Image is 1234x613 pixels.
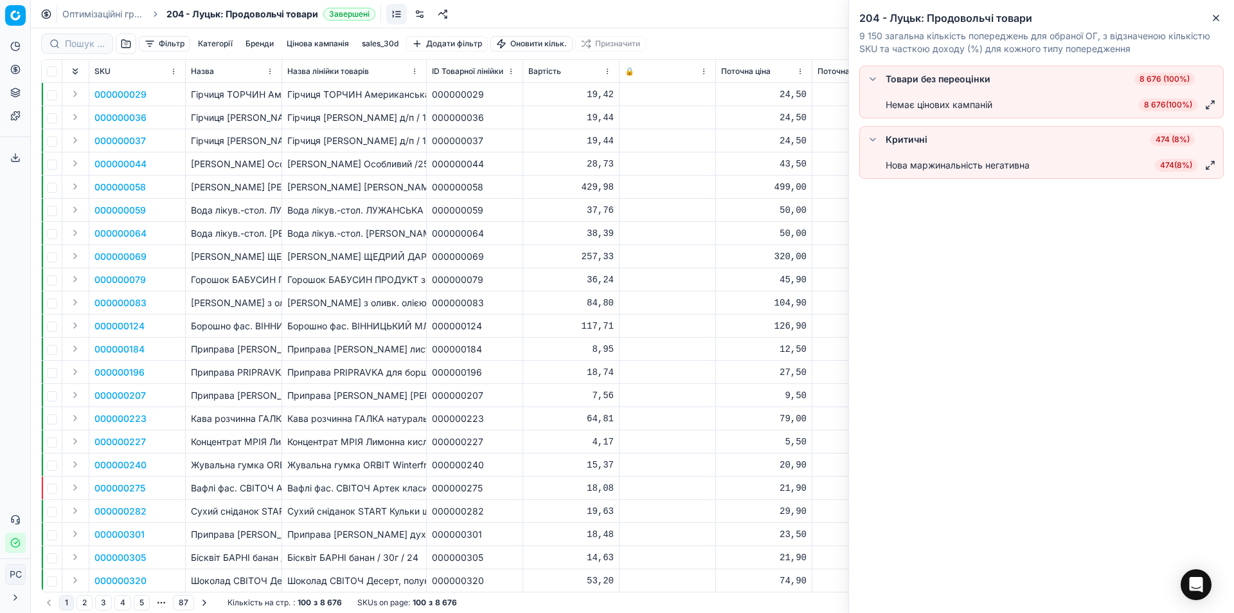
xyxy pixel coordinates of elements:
div: 000000320 [432,574,517,587]
div: 000000227 [432,435,517,448]
div: 31,50 [818,158,903,170]
div: 000000124 [432,320,517,333]
button: Додати фільтр [406,36,488,51]
p: Кава розчинна ГАЛКА натуральна ж/б / 50г [191,412,276,425]
div: 50,00 [721,204,807,217]
div: 5,50 [721,435,807,448]
p: Гірчиця [PERSON_NAME] д/п / 130г / 48 [191,111,276,124]
button: Цінова кампанія [282,36,354,51]
span: SKUs on page : [357,598,410,608]
p: [PERSON_NAME] [PERSON_NAME] Золота раф / 5л / 3 [191,181,276,194]
button: sales_30d [357,36,404,51]
button: Expand [67,503,83,518]
div: 000000240 [432,459,517,471]
p: 000000069 [94,250,147,263]
strong: з [429,598,433,608]
button: Go to next page [197,595,212,610]
button: Expand [67,549,83,565]
h2: 204 - Луцьк: Продовольчі товари [859,10,1224,26]
div: Гірчиця [PERSON_NAME] д/п / 130г / 48 [287,111,421,124]
div: 24,50 [818,134,903,147]
p: 000000320 [94,574,147,587]
p: Вафлі фас. СВІТОЧ Артек класичні / 71г /60 [191,482,276,495]
p: Борошно фас. ВІННИЦЬКИЙ МЛИНАР / 5кг / 3 [191,320,276,333]
div: Гірчиця [PERSON_NAME] д/п / 130г / 48 [287,134,421,147]
button: Expand [67,410,83,426]
p: Концентрат МРІЯ Лимонна кислота / 25г / 55шт [191,435,276,448]
button: 5 [134,595,150,610]
span: 474 ( 8% ) [1155,159,1197,172]
div: 000000301 [432,528,517,541]
div: Жувальна гумка ORBIT Winterfresh / 14г [287,459,421,471]
div: 79,00 [818,412,903,425]
div: 19,63 [528,505,614,518]
button: 000000301 [94,528,145,541]
button: 87 [173,595,194,610]
div: 126,90 [818,320,903,333]
div: Вафлі фас. СВІТОЧ Артек класичні / 71г /60 [287,482,421,495]
div: 50,00 [818,227,903,240]
button: Expand [67,248,83,264]
p: Гірчиця ТОРЧИН Американська д/п / 130г / 24 [191,88,276,101]
button: Expand [67,572,83,588]
div: 50,00 [818,204,903,217]
div: Приправа [PERSON_NAME] духмяний / 20г / 22шт [287,528,421,541]
div: 21,90 [721,482,807,495]
div: Борошно фас. ВІННИЦЬКИЙ МЛИНАР / 5кг / 3 [287,320,421,333]
button: Expand [67,387,83,403]
div: 14,90 [818,482,903,495]
div: 24,50 [818,111,903,124]
div: Концентрат МРІЯ Лимонна кислота / 25г / 55шт [287,435,421,448]
div: 126,90 [721,320,807,333]
p: 000000083 [94,297,147,309]
div: 45,90 [818,273,903,286]
button: Expand [67,318,83,333]
button: 000000044 [94,158,147,170]
span: Назва [191,66,214,77]
div: Приправа PRIPRAVKA для борща / 30г [287,366,421,379]
div: Горошок БАБУСИН ПРОДУКТ зелений ж/б / 420г / 12шт [287,273,421,286]
button: 000000184 [94,343,145,356]
div: 45,90 [721,273,807,286]
div: 000000184 [432,343,517,356]
strong: 100 [413,598,426,608]
div: 24,50 [721,88,807,101]
button: Expand [67,86,83,102]
p: 9 150 загальна кількість попереджень для обраної ОГ, з відзначеною кількістю SKU та часткою доход... [859,30,1224,55]
button: 000000207 [94,389,146,402]
button: Expand [67,156,83,171]
button: 000000037 [94,134,146,147]
button: 000000282 [94,505,147,518]
p: 000000064 [94,227,147,240]
p: Шоколад СВІТОЧ Десерт, полуничний йогурт / 90г / 23 [191,574,276,587]
div: 24,50 [721,111,807,124]
button: 000000275 [94,482,145,495]
div: 499,00 [721,181,807,194]
button: 000000124 [94,320,145,333]
div: 23,50 [818,528,903,541]
div: 9,50 [818,389,903,402]
button: Expand [67,434,83,449]
p: Гірчиця [PERSON_NAME] д/п / 130г / 48 [191,134,276,147]
p: [PERSON_NAME] Особливий /250 г /80 [191,158,276,170]
span: РС [6,565,25,584]
p: 000000058 [94,181,146,194]
div: 43,50 [721,158,807,170]
nav: breadcrumb [62,8,375,21]
strong: 8 676 [435,598,457,608]
div: 7,56 [528,389,614,402]
div: 20,90 [818,459,903,471]
button: 000000036 [94,111,147,124]
span: SKU [94,66,111,77]
div: Приправа [PERSON_NAME] [PERSON_NAME]. / 20г / 32шт [287,389,421,402]
span: Кількість на стр. [228,598,291,608]
button: 000000305 [94,551,146,564]
button: 000000223 [94,412,147,425]
div: : [228,598,342,608]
